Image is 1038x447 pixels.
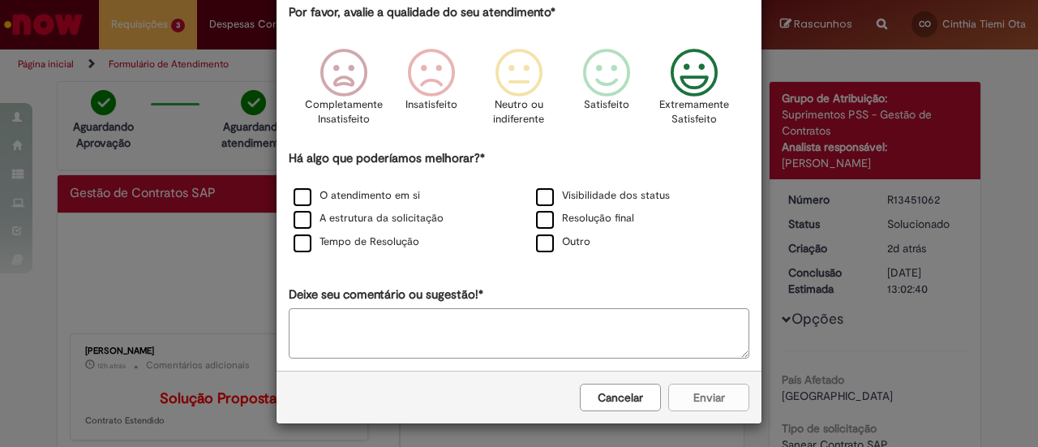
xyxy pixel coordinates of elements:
[536,188,670,204] label: Visibilidade dos status
[294,234,419,250] label: Tempo de Resolução
[580,384,661,411] button: Cancelar
[565,37,648,148] div: Satisfeito
[659,97,729,127] p: Extremamente Satisfeito
[584,97,629,113] p: Satisfeito
[294,211,444,226] label: A estrutura da solicitação
[390,37,473,148] div: Insatisfeito
[653,37,736,148] div: Extremamente Satisfeito
[289,286,483,303] label: Deixe seu comentário ou sugestão!*
[302,37,384,148] div: Completamente Insatisfeito
[289,4,555,21] label: Por favor, avalie a qualidade do seu atendimento*
[490,97,548,127] p: Neutro ou indiferente
[478,37,560,148] div: Neutro ou indiferente
[405,97,457,113] p: Insatisfeito
[294,188,420,204] label: O atendimento em si
[289,150,749,255] div: Há algo que poderíamos melhorar?*
[536,211,634,226] label: Resolução final
[305,97,383,127] p: Completamente Insatisfeito
[536,234,590,250] label: Outro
